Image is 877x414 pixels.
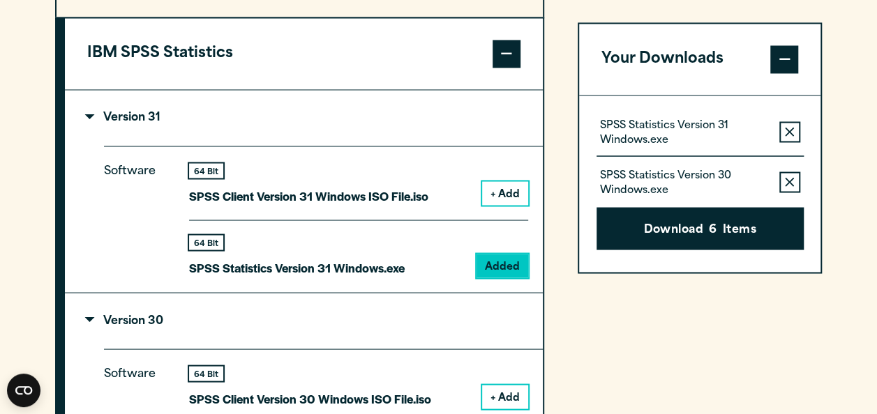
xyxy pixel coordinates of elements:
div: 64 Bit [189,366,223,381]
p: Software [104,161,167,266]
p: Version 30 [87,315,163,326]
p: SPSS Client Version 31 Windows ISO File.iso [189,185,428,206]
div: 64 Bit [189,235,223,250]
button: Added [477,254,528,277]
div: Your Downloads [579,95,821,273]
p: SPSS Client Version 30 Windows ISO File.iso [189,388,431,408]
button: + Add [482,181,528,205]
button: Your Downloads [579,24,821,95]
button: + Add [482,385,528,408]
p: SPSS Statistics Version 31 Windows.exe [600,119,768,147]
span: 6 [709,221,717,239]
button: IBM SPSS Statistics [65,18,543,89]
p: SPSS Statistics Version 31 Windows.exe [189,257,405,277]
summary: Version 30 [65,293,543,348]
summary: Version 31 [65,90,543,146]
button: Download6Items [597,207,804,250]
button: Open CMP widget [7,374,40,407]
div: 64 Bit [189,163,223,178]
p: Version 31 [87,112,160,123]
p: SPSS Statistics Version 30 Windows.exe [600,169,768,197]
